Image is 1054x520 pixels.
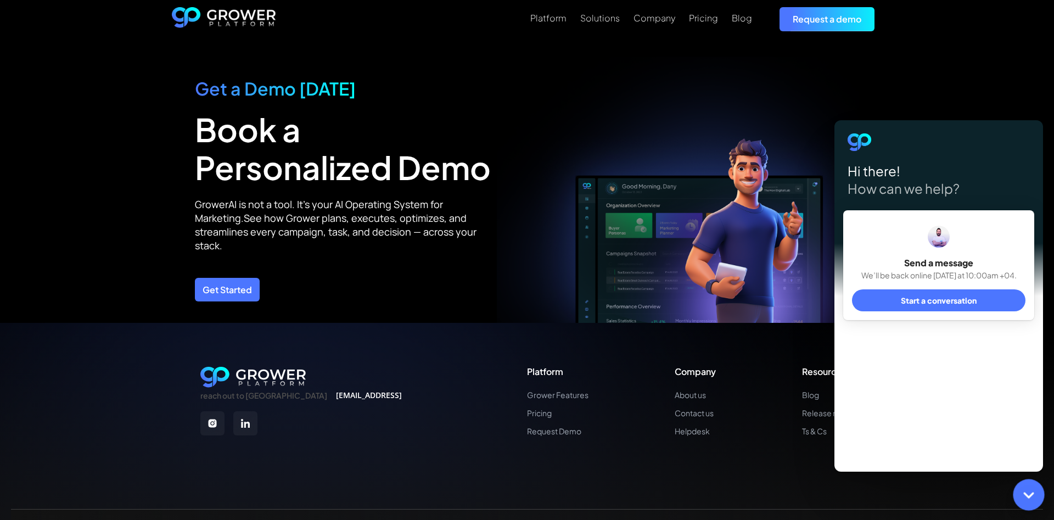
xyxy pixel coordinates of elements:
[195,110,497,187] div: Book a Personalized Demo
[195,77,356,99] span: Get a Demo [DATE]
[530,13,567,23] div: Platform
[633,13,675,23] div: Company
[732,13,752,23] div: Blog
[336,391,402,400] a: [EMAIL_ADDRESS]
[675,427,716,436] a: Helpdesk
[802,366,854,377] div: Resources
[675,366,716,377] div: Company
[633,12,675,25] a: Company
[580,12,620,25] a: Solutions
[689,13,718,23] div: Pricing
[802,390,854,400] a: Blog
[530,12,567,25] a: Platform
[689,12,718,25] a: Pricing
[802,409,854,418] a: Release notes
[527,409,588,418] a: Pricing
[675,409,716,418] a: Contact us
[527,390,588,400] a: Grower Features
[527,366,588,377] div: Platform
[580,13,620,23] div: Solutions
[675,390,716,400] a: About us
[527,427,588,436] a: Request Demo
[195,198,497,253] p: GrowerAI is not a tool. It's your AI Operating System for Marketing.See how Grower plans, execute...
[172,7,276,31] a: home
[195,278,260,301] a: Get Started
[732,12,752,25] a: Blog
[780,7,874,31] a: Request a demo
[802,427,854,436] a: Ts & Cs
[200,391,327,400] div: reach out to [GEOGRAPHIC_DATA]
